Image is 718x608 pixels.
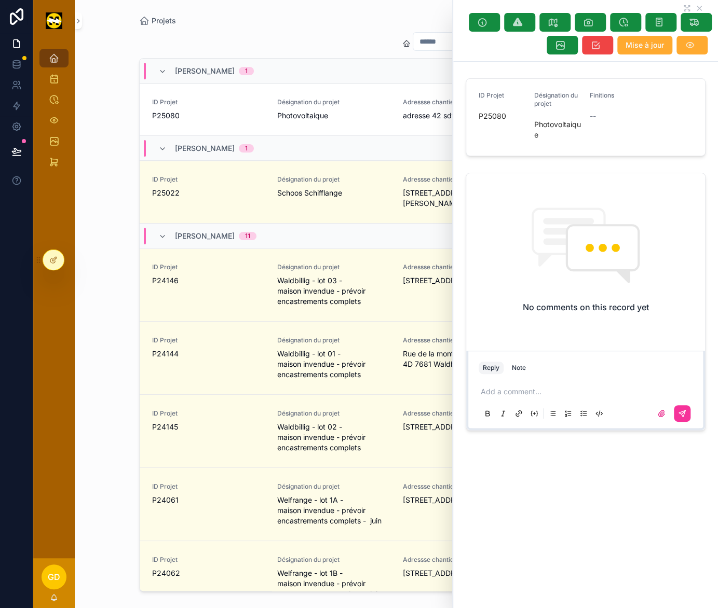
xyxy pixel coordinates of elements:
span: P24144 [152,349,265,359]
span: ID Projet [152,175,265,184]
span: ID Projet [152,336,265,344]
span: Désignation du projet [277,336,390,344]
span: -- [590,111,596,121]
span: Désignation du projet [534,91,578,107]
a: ID ProjetP25080Désignation du projetPhotovoltaiqueAdressse chantieradresse 42 sdfConducteur de ch... [140,84,653,136]
a: ID ProjetP24144Désignation du projetWaldbillig - lot 01 - maison invendue - prévoir encastrements... [140,322,653,395]
a: ID ProjetP24145Désignation du projetWaldbillig - lot 02 - maison invendue - prévoir encastrements... [140,395,653,468]
span: Schoos Schifflange [277,188,390,198]
span: P24061 [152,495,265,505]
a: ID ProjetP24146Désignation du projetWaldbillig - lot 03 - maison invendue - prévoir encastrements... [140,248,653,322]
span: [STREET_ADDRESS] [403,275,516,286]
span: [PERSON_NAME] [175,66,235,76]
img: App logo [46,12,63,29]
span: [PERSON_NAME] [175,143,235,154]
span: Désignation du projet [277,409,390,418]
div: Note [512,364,526,372]
span: P24145 [152,422,265,432]
h2: No comments on this record yet [523,301,649,313]
span: [STREET_ADDRESS][PERSON_NAME] [403,188,516,209]
span: Adressse chantier [403,482,516,491]
div: 1 [245,67,248,75]
span: Adressse chantier [403,336,516,344]
div: 1 [245,144,248,153]
span: Waldbillig - lot 01 - maison invendue - prévoir encastrements complets [277,349,390,380]
span: ID Projet [479,91,504,99]
span: ID Projet [152,263,265,271]
button: Note [508,362,530,374]
span: Welfrange - lot 1A - maison invendue - prévoir encastrements complets - juin [277,495,390,526]
span: P25080 [479,111,526,121]
span: Waldbillig - lot 03 - maison invendue - prévoir encastrements complets [277,275,390,307]
span: Finitions [590,91,614,99]
a: ID ProjetP25022Désignation du projetSchoos SchifflangeAdressse chantier[STREET_ADDRESS][PERSON_NA... [140,161,653,224]
span: Adressse chantier [403,98,516,106]
span: Adressse chantier [403,263,516,271]
span: [STREET_ADDRESS] [403,568,516,578]
span: P24062 [152,568,265,578]
span: P25022 [152,188,265,198]
span: Mise à jour [626,40,664,50]
span: Photovoltaique [534,119,581,140]
span: Projets [152,16,176,26]
span: [STREET_ADDRESS] [403,495,516,505]
span: ID Projet [152,482,265,491]
span: Désignation du projet [277,98,390,106]
span: GD [48,571,60,583]
span: Waldbillig - lot 02 - maison invendue - prévoir encastrements complets [277,422,390,453]
span: Désignation du projet [277,263,390,271]
span: Désignation du projet [277,175,390,184]
div: scrollable content [33,42,75,185]
span: Adressse chantier [403,175,516,184]
span: Adressse chantier [403,409,516,418]
span: [STREET_ADDRESS] [403,422,516,432]
span: adresse 42 sdf [403,110,516,121]
span: ID Projet [152,409,265,418]
span: Adressse chantier [403,556,516,564]
a: ID ProjetP24061Désignation du projetWelfrange - lot 1A - maison invendue - prévoir encastrements ... [140,468,653,541]
button: Mise à jour [617,36,672,54]
span: [PERSON_NAME] [175,231,235,241]
span: P25080 [152,110,265,121]
span: Rue de la montagne 4D 7681 Waldbillig [403,349,516,369]
span: ID Projet [152,98,265,106]
span: ID Projet [152,556,265,564]
span: P24146 [152,275,265,286]
span: Désignation du projet [277,482,390,491]
button: Reply [479,362,504,374]
a: Projets [139,16,176,26]
span: Désignation du projet [277,556,390,564]
div: 11 [245,232,250,240]
span: Photovoltaique [277,110,390,121]
span: Welfrange - lot 1B - maison invendue - prévoir encastrements complets - juin [277,568,390,599]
